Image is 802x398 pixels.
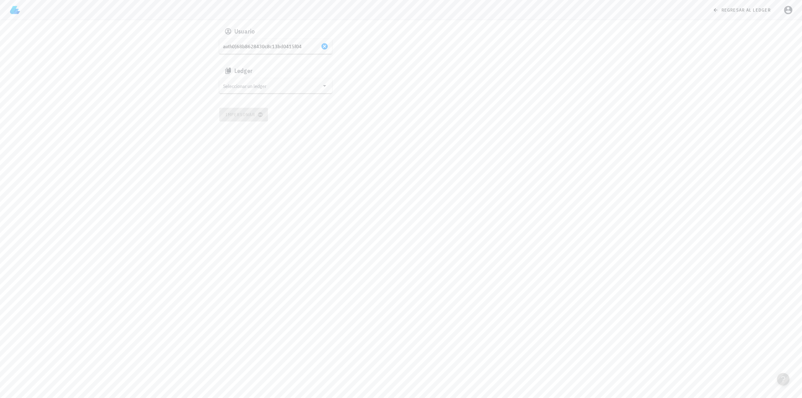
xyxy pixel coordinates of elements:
[10,5,20,15] img: LedgiFi
[709,4,776,16] a: regresar al ledger
[234,26,255,36] span: Usuario
[321,43,328,50] button: Clear ID de Usuario
[219,78,332,93] div: Seleccionar un ledger
[714,7,771,13] span: regresar al ledger
[234,66,253,76] span: Ledger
